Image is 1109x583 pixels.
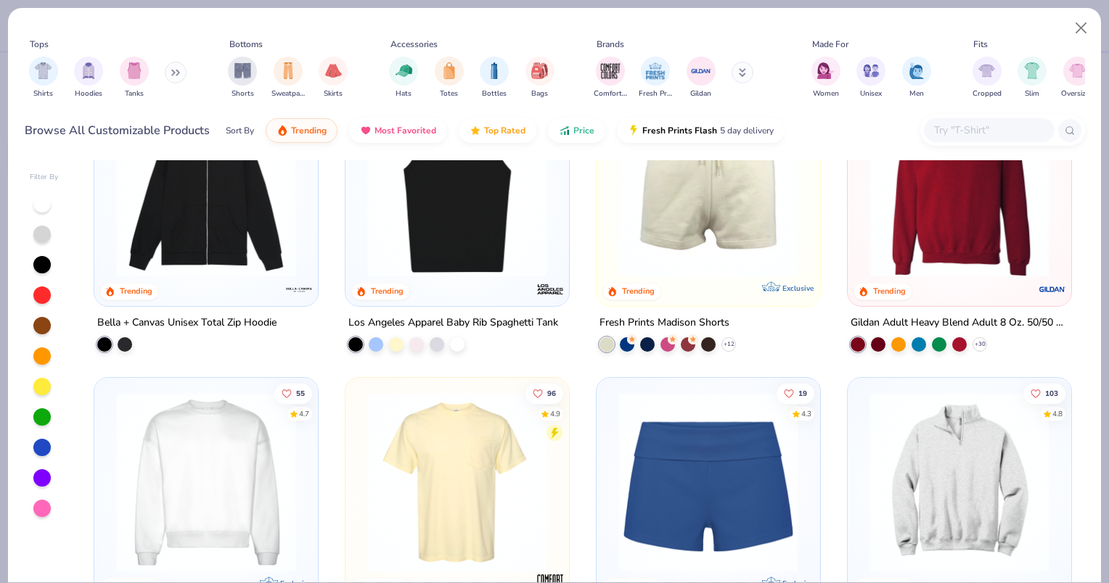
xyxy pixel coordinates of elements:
[126,62,142,79] img: Tanks Image
[120,57,149,99] div: filter for Tanks
[81,62,97,79] img: Hoodies Image
[973,57,1002,99] button: filter button
[482,88,507,99] span: Bottles
[611,392,806,572] img: d60be0fe-5443-43a1-ac7f-73f8b6aa2e6e
[933,122,1044,138] input: Try "T-Shirt"
[597,38,624,51] div: Brands
[266,118,337,143] button: Trending
[480,57,509,99] button: filter button
[902,57,931,99] div: filter for Men
[811,57,840,99] button: filter button
[486,62,502,79] img: Bottles Image
[109,392,303,572] img: 1358499d-a160-429c-9f1e-ad7a3dc244c9
[125,88,144,99] span: Tanks
[300,408,310,419] div: 4.7
[817,62,834,79] img: Women Image
[1061,57,1094,99] button: filter button
[1023,383,1065,403] button: Like
[435,57,464,99] button: filter button
[806,392,1000,572] img: 2b7564bd-f87b-4f7f-9c6b-7cf9a6c4e730
[909,88,924,99] span: Men
[909,62,925,79] img: Men Image
[228,57,257,99] button: filter button
[120,57,149,99] button: filter button
[275,383,313,403] button: Like
[639,88,672,99] span: Fresh Prints
[611,97,806,277] img: 57e454c6-5c1c-4246-bc67-38b41f84003c
[74,57,103,99] button: filter button
[851,314,1068,332] div: Gildan Adult Heavy Blend Adult 8 Oz. 50/50 Fleece Crew
[550,408,560,419] div: 4.9
[226,124,254,137] div: Sort By
[547,389,556,397] span: 96
[594,88,627,99] span: Comfort Colors
[228,57,257,99] div: filter for Shorts
[271,57,305,99] button: filter button
[25,122,210,139] div: Browse All Customizable Products
[594,57,627,99] div: filter for Comfort Colors
[973,57,1002,99] div: filter for Cropped
[856,57,885,99] div: filter for Unisex
[348,314,558,332] div: Los Angeles Apparel Baby Rib Spaghetti Tank
[863,62,880,79] img: Unisex Image
[531,62,547,79] img: Bags Image
[1068,15,1095,42] button: Close
[798,389,807,397] span: 19
[285,275,314,304] img: Bella + Canvas logo
[440,88,458,99] span: Totes
[271,88,305,99] span: Sweatpants
[360,392,554,572] img: 284e3bdb-833f-4f21-a3b0-720291adcbd9
[812,38,848,51] div: Made For
[782,284,814,293] span: Exclusive
[1037,275,1066,304] img: Gildan logo
[75,88,102,99] span: Hoodies
[1025,88,1039,99] span: Slim
[375,125,436,136] span: Most Favorited
[525,57,554,99] button: filter button
[1061,57,1094,99] div: filter for Oversized
[531,88,548,99] span: Bags
[97,314,277,332] div: Bella + Canvas Unisex Total Zip Hoodie
[396,88,412,99] span: Hats
[291,125,327,136] span: Trending
[973,88,1002,99] span: Cropped
[594,57,627,99] button: filter button
[573,125,594,136] span: Price
[480,57,509,99] div: filter for Bottles
[232,88,254,99] span: Shorts
[801,408,811,419] div: 4.3
[1052,408,1063,419] div: 4.8
[811,57,840,99] div: filter for Women
[806,97,1000,277] img: 0b36415c-0ef8-46e2-923f-33ab1d72e329
[687,57,716,99] button: filter button
[319,57,348,99] div: filter for Skirts
[974,340,985,349] span: + 30
[862,392,1057,572] img: ff4ddab5-f3f6-4a83-b930-260fe1a46572
[536,275,565,304] img: Los Angeles Apparel logo
[642,125,717,136] span: Fresh Prints Flash
[548,118,605,143] button: Price
[396,62,412,79] img: Hats Image
[1061,88,1094,99] span: Oversized
[639,57,672,99] div: filter for Fresh Prints
[720,123,774,139] span: 5 day delivery
[360,125,372,136] img: most_fav.gif
[349,118,447,143] button: Most Favorited
[644,60,666,82] img: Fresh Prints Image
[617,118,785,143] button: Fresh Prints Flash5 day delivery
[690,88,711,99] span: Gildan
[599,314,729,332] div: Fresh Prints Madison Shorts
[856,57,885,99] button: filter button
[862,97,1057,277] img: c7b025ed-4e20-46ac-9c52-55bc1f9f47df
[280,62,296,79] img: Sweatpants Image
[599,60,621,82] img: Comfort Colors Image
[690,60,712,82] img: Gildan Image
[74,57,103,99] div: filter for Hoodies
[30,172,59,183] div: Filter By
[441,62,457,79] img: Totes Image
[973,38,988,51] div: Fits
[777,383,814,403] button: Like
[902,57,931,99] button: filter button
[389,57,418,99] button: filter button
[30,38,49,51] div: Tops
